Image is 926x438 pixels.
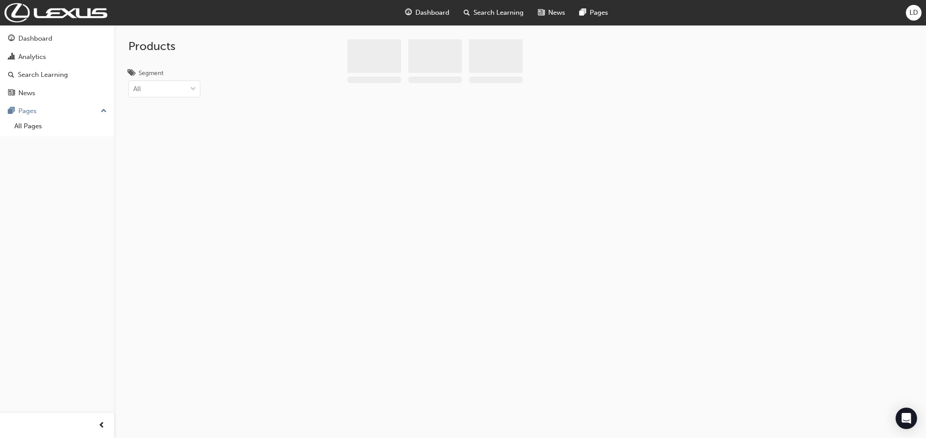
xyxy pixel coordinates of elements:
[18,34,52,44] div: Dashboard
[18,88,35,98] div: News
[11,119,110,133] a: All Pages
[896,408,917,429] div: Open Intercom Messenger
[4,3,107,22] img: Trak
[139,69,164,78] div: Segment
[415,8,449,18] span: Dashboard
[4,30,110,47] a: Dashboard
[128,39,200,54] h2: Products
[18,52,46,62] div: Analytics
[398,4,457,22] a: guage-iconDashboard
[4,103,110,119] button: Pages
[474,8,524,18] span: Search Learning
[531,4,572,22] a: news-iconNews
[405,7,412,18] span: guage-icon
[4,67,110,83] a: Search Learning
[909,8,918,18] span: LD
[8,89,15,97] span: news-icon
[190,84,196,95] span: down-icon
[906,5,922,21] button: LD
[128,70,135,78] span: tags-icon
[4,49,110,65] a: Analytics
[98,420,105,431] span: prev-icon
[18,106,37,116] div: Pages
[8,107,15,115] span: pages-icon
[579,7,586,18] span: pages-icon
[8,35,15,43] span: guage-icon
[8,53,15,61] span: chart-icon
[538,7,545,18] span: news-icon
[4,85,110,101] a: News
[101,105,107,117] span: up-icon
[133,84,141,94] div: All
[464,7,470,18] span: search-icon
[548,8,565,18] span: News
[4,29,110,103] button: DashboardAnalyticsSearch LearningNews
[8,71,14,79] span: search-icon
[590,8,608,18] span: Pages
[18,70,68,80] div: Search Learning
[572,4,615,22] a: pages-iconPages
[457,4,531,22] a: search-iconSearch Learning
